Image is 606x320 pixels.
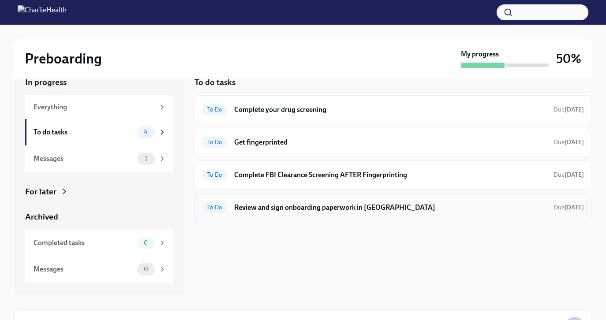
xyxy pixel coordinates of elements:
span: To Do [202,171,227,178]
span: Due [554,138,584,146]
div: To do tasks [34,127,134,137]
a: To DoReview and sign onboarding paperwork in [GEOGRAPHIC_DATA]Due[DATE] [202,201,584,215]
span: September 29th, 2025 08:00 [554,105,584,114]
div: For later [25,186,56,197]
a: To DoComplete FBI Clearance Screening AFTER FingerprintingDue[DATE] [202,168,584,182]
strong: [DATE] [565,138,584,146]
h5: To do tasks [195,77,236,88]
span: September 29th, 2025 08:00 [554,138,584,146]
a: Completed tasks6 [25,230,173,256]
h6: Complete FBI Clearance Screening AFTER Fingerprinting [234,170,546,180]
span: 6 [138,239,153,246]
strong: [DATE] [565,204,584,211]
a: Everything [25,95,173,119]
a: For later [25,186,173,197]
a: To DoComplete your drug screeningDue[DATE] [202,103,584,117]
a: In progress [25,77,173,88]
div: Messages [34,264,134,274]
span: Due [554,171,584,179]
span: October 2nd, 2025 08:00 [554,203,584,212]
span: To Do [202,139,227,145]
a: Archived [25,211,173,223]
div: Completed tasks [34,238,134,248]
span: 0 [138,266,153,272]
span: 4 [138,129,153,135]
img: CharlieHealth [18,5,67,19]
span: To Do [202,204,227,211]
a: Messages0 [25,256,173,283]
a: To DoGet fingerprintedDue[DATE] [202,135,584,149]
span: Due [554,204,584,211]
div: Everything [34,102,155,112]
h6: Review and sign onboarding paperwork in [GEOGRAPHIC_DATA] [234,203,546,212]
h6: Complete your drug screening [234,105,546,115]
a: Messages1 [25,145,173,172]
span: October 2nd, 2025 08:00 [554,171,584,179]
h6: Get fingerprinted [234,138,546,147]
a: To do tasks4 [25,119,173,145]
span: To Do [202,106,227,113]
h2: Preboarding [25,50,102,67]
strong: [DATE] [565,171,584,179]
span: 1 [139,155,153,162]
strong: [DATE] [565,106,584,113]
div: Messages [34,154,134,164]
h3: 50% [556,51,581,67]
strong: My progress [461,49,499,59]
span: Due [554,106,584,113]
